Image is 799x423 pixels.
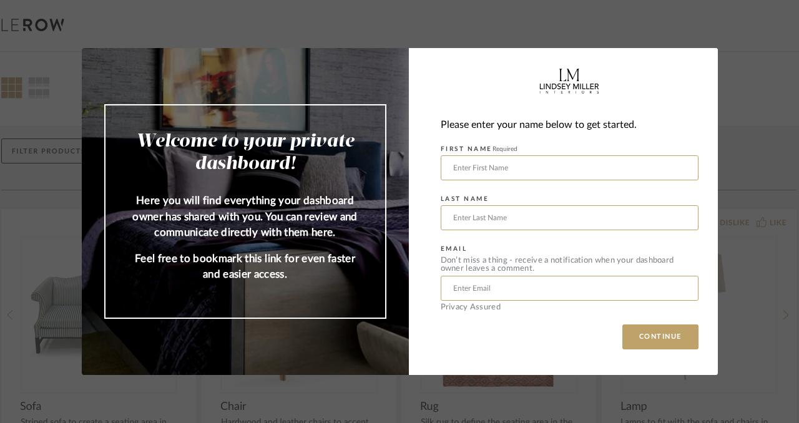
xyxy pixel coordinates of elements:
[441,256,699,273] div: Don’t miss a thing - receive a notification when your dashboard owner leaves a comment.
[130,193,360,241] p: Here you will find everything your dashboard owner has shared with you. You can review and commun...
[441,276,699,301] input: Enter Email
[441,155,699,180] input: Enter First Name
[441,245,468,253] label: EMAIL
[441,117,699,134] div: Please enter your name below to get started.
[130,130,360,175] h2: Welcome to your private dashboard!
[493,146,517,152] span: Required
[622,324,699,349] button: CONTINUE
[441,195,489,203] label: LAST NAME
[441,303,699,311] div: Privacy Assured
[441,145,517,153] label: FIRST NAME
[441,205,699,230] input: Enter Last Name
[130,251,360,283] p: Feel free to bookmark this link for even faster and easier access.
